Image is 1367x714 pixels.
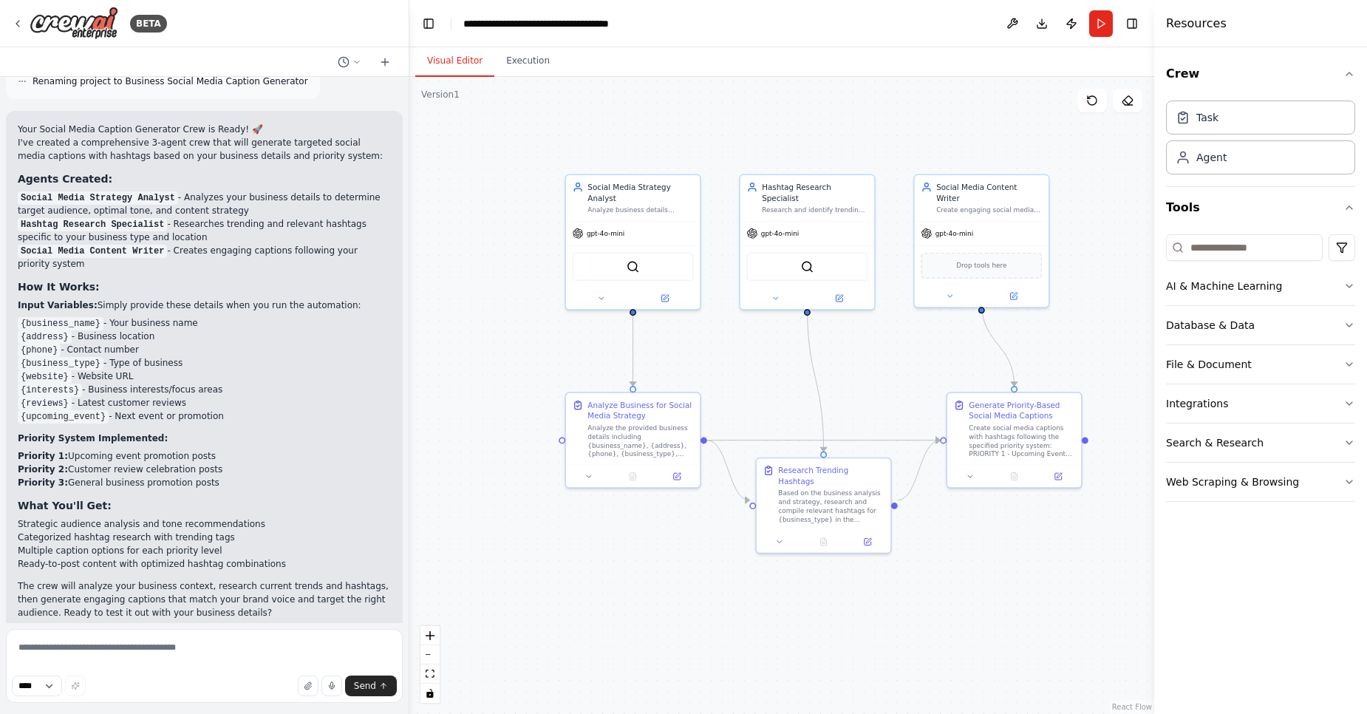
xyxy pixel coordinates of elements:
[1166,95,1355,186] div: Crew
[18,173,112,185] strong: Agents Created:
[946,392,1082,488] div: Generate Priority-Based Social Media CaptionsCreate social media captions with hashtags following...
[936,182,1042,203] div: Social Media Content Writer
[420,626,440,645] button: zoom in
[18,517,391,531] li: Strategic audience analysis and tone recommendations
[373,53,397,71] button: Start a new chat
[936,205,1042,214] div: Create engaging social media captions with hashtags based on the priority system: 1st priority - ...
[494,46,562,77] button: Execution
[610,470,655,483] button: No output available
[65,676,86,696] button: Improve this prompt
[1166,435,1264,450] div: Search & Research
[18,579,391,619] p: The crew will analyze your business context, research current trends and hashtags, then generate ...
[1166,228,1355,514] div: Tools
[1166,187,1355,228] button: Tools
[415,46,494,77] button: Visual Editor
[18,384,82,397] code: {interests}
[739,174,875,310] div: Hashtag Research SpecialistResearch and identify trending hashtags related to {business_type}, {i...
[33,75,308,87] span: Renaming project to Business Social Media Caption Generator
[18,316,391,330] li: - Your business name
[587,205,693,214] div: Analyze business details ({business_name}, {address}, {phone}, {business_type}, {website}, {inter...
[18,409,391,423] li: - Next event or promotion
[778,489,884,524] div: Based on the business analysis and strategy, research and compile relevant hashtags for {business...
[18,410,109,424] code: {upcoming_event}
[345,676,397,696] button: Send
[1166,306,1355,344] button: Database & Data
[18,370,72,384] code: {website}
[801,260,814,273] img: SerperDevTool
[18,396,391,409] li: - Latest customer reviews
[913,174,1049,308] div: Social Media Content WriterCreate engaging social media captions with hashtags based on the prior...
[1040,470,1077,483] button: Open in side panel
[1166,475,1299,489] div: Web Scraping & Browsing
[1196,110,1218,125] div: Task
[420,684,440,703] button: toggle interactivity
[898,435,940,506] g: Edge from 850d52fe-c493-4242-bce0-7bd10acabdb2 to 1fdec766-79da-4673-81c4-4fb88b90f160
[18,191,178,205] code: Social Media Strategy Analyst
[565,392,700,488] div: Analyze Business for Social Media StrategyAnalyze the provided business details including {busine...
[18,136,391,163] p: I've created a comprehensive 3-agent crew that will generate targeted social media captions with ...
[1166,53,1355,95] button: Crew
[802,305,829,451] g: Edge from 23b9bd9a-0d17-4477-9e3e-210a67fbbfa9 to 850d52fe-c493-4242-bce0-7bd10acabdb2
[420,626,440,703] div: React Flow controls
[707,435,940,446] g: Edge from a56c7d7d-d9a5-4daf-84cd-4b1f7b84f9ba to 1fdec766-79da-4673-81c4-4fb88b90f160
[627,305,638,386] g: Edge from bff8f1fc-2dcb-45a6-9ef4-932271ad860a to a56c7d7d-d9a5-4daf-84cd-4b1f7b84f9ba
[463,16,630,31] nav: breadcrumb
[935,229,973,238] span: gpt-4o-mini
[130,15,167,33] div: BETA
[983,290,1044,303] button: Open in side panel
[778,465,884,486] div: Research Trending Hashtags
[18,476,391,489] li: General business promotion posts
[321,676,342,696] button: Click to speak your automation idea
[18,463,391,476] li: Customer review celebration posts
[1166,318,1255,333] div: Database & Data
[658,470,696,483] button: Open in side panel
[565,174,700,310] div: Social Media Strategy AnalystAnalyze business details ({business_name}, {address}, {phone}, {busi...
[18,191,391,217] li: - Analyzes your business details to determine target audience, optimal tone, and content strategy
[1166,384,1355,423] button: Integrations
[976,302,1020,386] g: Edge from 7e9fa7e1-e468-402a-a6ac-216ff607f732 to 1fdec766-79da-4673-81c4-4fb88b90f160
[1166,396,1228,411] div: Integrations
[18,217,391,244] li: - Researches trending and relevant hashtags specific to your business type and location
[18,245,167,258] code: Social Media Content Writer
[18,330,72,344] code: {address}
[1122,13,1142,34] button: Hide right sidebar
[18,449,391,463] li: Upcoming event promotion posts
[18,244,391,271] li: - Creates engaging captions following your priority system
[1166,345,1355,384] button: File & Document
[298,676,318,696] button: Upload files
[1166,424,1355,462] button: Search & Research
[18,383,391,396] li: - Business interests/focus areas
[30,7,118,40] img: Logo
[755,458,891,554] div: Research Trending HashtagsBased on the business analysis and strategy, research and compile relev...
[18,299,391,312] p: Simply provide these details when you run the automation:
[418,13,439,34] button: Hide left sidebar
[18,544,391,557] li: Multiple caption options for each priority level
[18,370,391,383] li: - Website URL
[762,205,867,214] div: Research and identify trending hashtags related to {business_type}, {interests}, and current soci...
[762,182,867,203] div: Hashtag Research Specialist
[849,535,887,548] button: Open in side panel
[969,424,1074,458] div: Create social media captions with hashtags following the specified priority system: PRIORITY 1 - ...
[18,344,61,357] code: {phone}
[18,281,100,293] strong: How It Works:
[18,300,98,310] strong: Input Variables:
[18,218,167,231] code: Hashtag Research Specialist
[354,680,376,692] span: Send
[18,433,168,443] strong: Priority System Implemented:
[800,535,846,548] button: No output available
[421,89,460,101] div: Version 1
[18,557,391,571] li: Ready-to-post content with optimized hashtag combinations
[587,229,624,238] span: gpt-4o-mini
[808,292,870,305] button: Open in side panel
[18,500,112,511] strong: What You'll Get:
[18,464,68,475] strong: Priority 2:
[18,317,103,330] code: {business_name}
[1166,279,1282,293] div: AI & Machine Learning
[956,260,1006,271] span: Drop tools here
[634,292,695,305] button: Open in side panel
[18,451,68,461] strong: Priority 1:
[587,424,693,458] div: Analyze the provided business details including {business_name}, {address}, {phone}, {business_ty...
[1112,703,1152,711] a: React Flow attribution
[18,477,68,488] strong: Priority 3:
[761,229,799,238] span: gpt-4o-mini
